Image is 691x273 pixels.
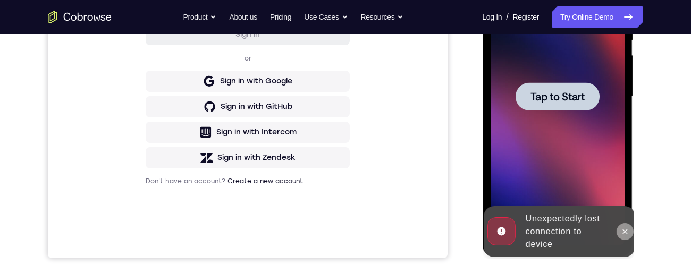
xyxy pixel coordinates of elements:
[552,6,643,28] a: Try Online Demo
[98,194,302,215] button: Sign in with GitHub
[98,73,302,88] h1: Sign in to your account
[229,6,257,28] a: About us
[33,142,117,170] button: Tap to Start
[270,6,291,28] a: Pricing
[98,245,302,266] button: Sign in with Zendesk
[172,174,245,184] div: Sign in with Google
[98,122,302,143] button: Sign in
[482,6,502,28] a: Log In
[170,250,248,261] div: Sign in with Zendesk
[361,6,404,28] button: Resources
[48,11,112,23] a: Go to the home page
[98,219,302,241] button: Sign in with Intercom
[183,6,217,28] button: Product
[104,101,296,112] input: Enter your email
[506,11,508,23] span: /
[168,225,249,235] div: Sign in with Intercom
[98,168,302,190] button: Sign in with Google
[173,199,245,210] div: Sign in with GitHub
[48,151,102,162] span: Tap to Start
[195,152,206,160] p: or
[304,6,348,28] button: Use Cases
[513,6,539,28] a: Register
